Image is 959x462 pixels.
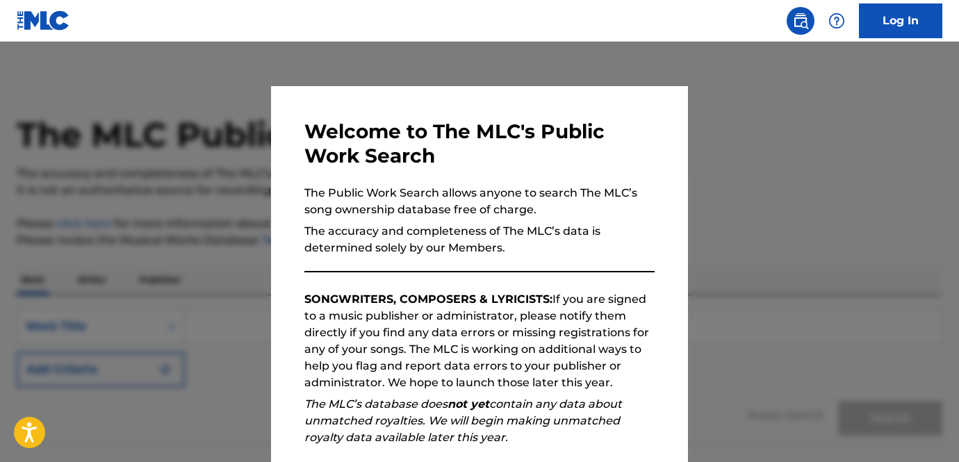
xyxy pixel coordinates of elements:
[823,7,851,35] div: Help
[828,13,845,29] img: help
[304,292,552,306] strong: SONGWRITERS, COMPOSERS & LYRICISTS:
[787,7,814,35] a: Public Search
[304,397,622,444] em: The MLC’s database does contain any data about unmatched royalties. We will begin making unmatche...
[304,291,655,391] p: If you are signed to a music publisher or administrator, please notify them directly if you find ...
[890,395,959,462] iframe: Chat Widget
[859,3,942,38] a: Log In
[17,10,70,31] img: MLC Logo
[304,223,655,256] p: The accuracy and completeness of The MLC’s data is determined solely by our Members.
[448,397,489,411] strong: not yet
[792,13,809,29] img: search
[304,185,655,218] p: The Public Work Search allows anyone to search The MLC’s song ownership database free of charge.
[304,119,655,168] h3: Welcome to The MLC's Public Work Search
